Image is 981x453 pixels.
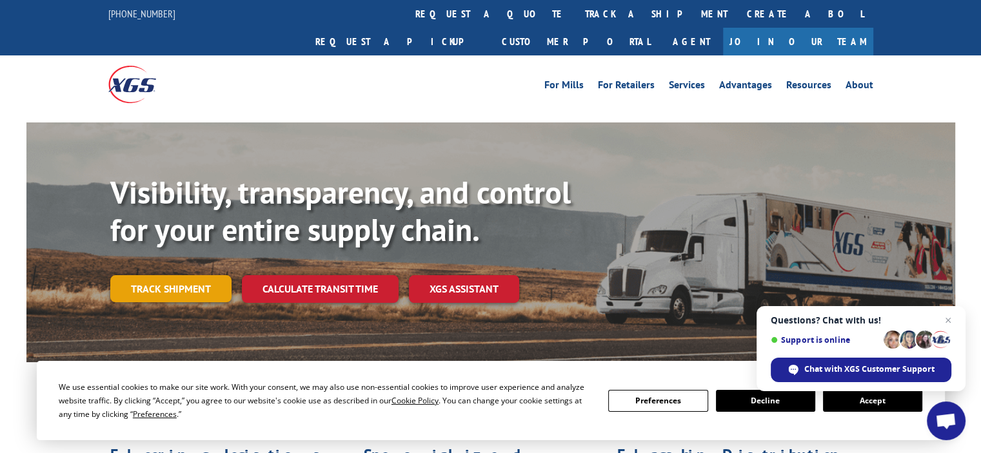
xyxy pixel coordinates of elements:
[59,380,593,421] div: We use essential cookies to make our site work. With your consent, we may also use non-essential ...
[804,363,935,375] span: Chat with XGS Customer Support
[110,172,571,249] b: Visibility, transparency, and control for your entire supply chain.
[669,80,705,94] a: Services
[242,275,399,303] a: Calculate transit time
[771,315,951,325] span: Questions? Chat with us!
[608,390,708,412] button: Preferences
[719,80,772,94] a: Advantages
[37,361,945,440] div: Cookie Consent Prompt
[598,80,655,94] a: For Retailers
[133,409,177,419] span: Preferences
[940,313,956,328] span: Close chat
[823,390,922,412] button: Accept
[846,80,873,94] a: About
[716,390,815,412] button: Decline
[108,7,175,20] a: [PHONE_NUMBER]
[391,395,439,406] span: Cookie Policy
[771,335,879,345] span: Support is online
[927,401,966,440] div: Open chat
[306,28,492,55] a: Request a pickup
[660,28,723,55] a: Agent
[492,28,660,55] a: Customer Portal
[723,28,873,55] a: Join Our Team
[786,80,831,94] a: Resources
[110,275,232,302] a: Track shipment
[409,275,519,303] a: XGS ASSISTANT
[771,358,951,382] div: Chat with XGS Customer Support
[544,80,584,94] a: For Mills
